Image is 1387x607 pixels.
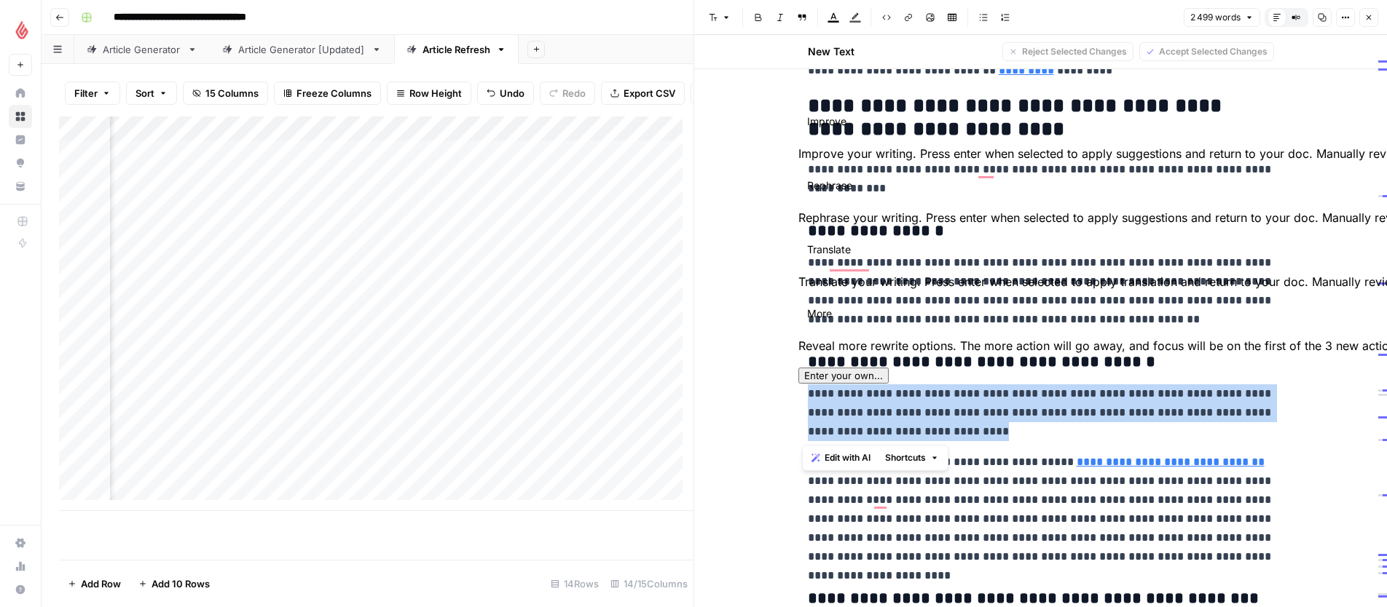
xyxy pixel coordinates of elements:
[500,86,524,100] span: Undo
[825,451,871,464] span: Edit with AI
[387,82,471,105] button: Row Height
[806,448,876,467] button: Edit with AI
[562,86,586,100] span: Redo
[59,572,130,595] button: Add Row
[65,82,120,105] button: Filter
[9,128,32,151] a: Insights
[296,86,372,100] span: Freeze Columns
[540,82,595,105] button: Redo
[9,17,35,43] img: Lightspeed Logo
[152,576,210,591] span: Add 10 Rows
[9,105,32,128] a: Browse
[103,42,181,57] div: Article Generator
[210,35,394,64] a: Article Generator [Updated]
[423,42,490,57] div: Article Refresh
[9,555,32,578] a: Usage
[9,82,32,105] a: Home
[9,12,32,48] button: Workspace: Lightspeed
[126,82,177,105] button: Sort
[205,86,259,100] span: 15 Columns
[9,175,32,198] a: Your Data
[624,86,675,100] span: Export CSV
[274,82,381,105] button: Freeze Columns
[130,572,219,595] button: Add 10 Rows
[601,82,685,105] button: Export CSV
[545,572,605,595] div: 14 Rows
[885,451,926,464] span: Shortcuts
[9,578,32,601] button: Help + Support
[9,151,32,175] a: Opportunities
[879,448,945,467] button: Shortcuts
[409,86,462,100] span: Row Height
[74,35,210,64] a: Article Generator
[183,82,268,105] button: 15 Columns
[74,86,98,100] span: Filter
[477,82,534,105] button: Undo
[605,572,693,595] div: 14/15 Columns
[81,576,121,591] span: Add Row
[9,531,32,555] a: Settings
[394,35,519,64] a: Article Refresh
[238,42,366,57] div: Article Generator [Updated]
[135,86,154,100] span: Sort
